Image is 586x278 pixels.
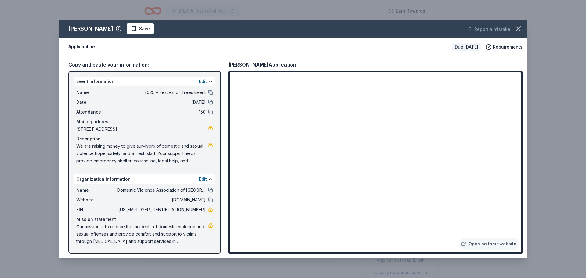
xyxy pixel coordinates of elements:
span: EIN [76,206,117,213]
div: Mission statement [76,216,213,223]
div: Mailing address [76,118,213,125]
span: Our mission is to reduce the incidents of domestic violence and sexual offenses and provide comfo... [76,223,208,245]
button: Edit [199,175,207,183]
span: Website [76,196,117,204]
button: Save [127,23,154,34]
a: Open on their website [459,238,519,250]
span: 2025 A Festival of Trees Event [117,89,206,96]
span: Requirements [493,43,523,51]
span: [US_EMPLOYER_IDENTIFICATION_NUMBER] [117,206,206,213]
span: [DOMAIN_NAME] [117,196,206,204]
span: Domestic Violence Association of [GEOGRAPHIC_DATA][US_STATE] [117,186,206,194]
button: Apply online [68,41,95,53]
div: Organization information [74,174,215,184]
span: [DATE] [117,99,206,106]
div: Due [DATE] [452,43,481,51]
span: Name [76,186,117,194]
div: Description [76,135,213,143]
div: [PERSON_NAME] Application [228,61,296,69]
div: [PERSON_NAME] [68,24,113,34]
div: Copy and paste your information: [68,61,221,69]
span: [STREET_ADDRESS] [76,125,208,133]
button: Edit [199,78,207,85]
span: Save [139,25,150,32]
span: Name [76,89,117,96]
span: Date [76,99,117,106]
span: 150 [117,108,206,116]
div: Event information [74,77,215,86]
span: Attendance [76,108,117,116]
button: Report a mistake [467,26,510,33]
span: We are raising money to give survivors of domestic and sexual violence hope, safety, and a fresh ... [76,143,208,164]
button: Requirements [486,43,523,51]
